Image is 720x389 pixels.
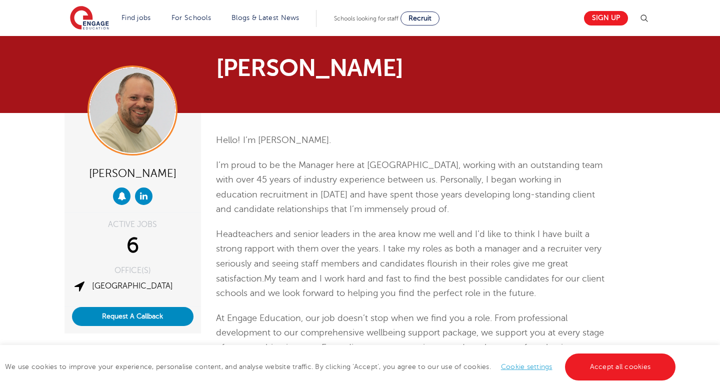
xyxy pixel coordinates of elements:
a: Recruit [400,11,439,25]
span: Recruit [408,14,431,22]
h1: [PERSON_NAME] [216,56,453,80]
div: 6 [72,233,193,258]
span: Headteachers and senior leaders in the area know me well and I’d like to think I have built a str... [216,229,601,283]
span: I’m proud to be the Manager here at [GEOGRAPHIC_DATA], working with an outstanding team with over... [216,160,602,214]
span: At Engage Education, our job doesn’t stop when we find you a role. From professional development ... [216,313,604,352]
a: Find jobs [121,14,151,21]
div: OFFICE(S) [72,266,193,274]
a: Accept all cookies [565,353,676,380]
span: My team and I work hard and fast to find the best possible candidates for our client schools and ... [216,273,604,298]
span: Schools looking for staff [334,15,398,22]
div: ACTIVE JOBS [72,220,193,228]
button: Request A Callback [72,307,193,326]
a: For Schools [171,14,211,21]
a: Cookie settings [501,363,552,370]
a: Sign up [584,11,628,25]
a: [GEOGRAPHIC_DATA] [92,281,173,290]
span: We use cookies to improve your experience, personalise content, and analyse website traffic. By c... [5,363,678,370]
div: [PERSON_NAME] [72,163,193,182]
span: Hello! I’m [PERSON_NAME]. [216,135,331,145]
img: Engage Education [70,6,109,31]
a: Blogs & Latest News [231,14,299,21]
